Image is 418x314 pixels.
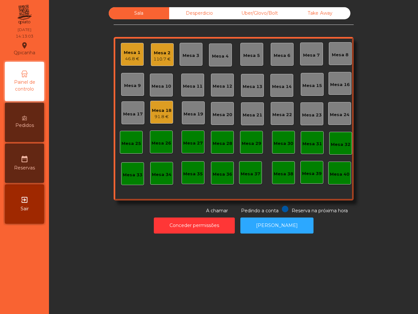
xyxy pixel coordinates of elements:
[330,171,349,178] div: Mesa 40
[153,50,171,56] div: Mesa 2
[213,83,232,90] div: Mesa 12
[124,56,140,62] div: 46.8 €
[274,140,293,147] div: Mesa 30
[240,218,313,234] button: [PERSON_NAME]
[330,112,349,118] div: Mesa 24
[184,111,203,117] div: Mesa 19
[123,172,142,178] div: Mesa 33
[183,140,203,147] div: Mesa 27
[230,7,290,19] div: Uber/Glovo/Bolt
[124,49,140,56] div: Mesa 1
[18,27,31,33] div: [DATE]
[14,41,35,57] div: Qpicanha
[152,171,171,178] div: Mesa 34
[331,141,350,148] div: Mesa 32
[302,82,322,89] div: Mesa 15
[121,140,141,147] div: Mesa 25
[213,171,232,178] div: Mesa 36
[303,52,320,59] div: Mesa 7
[243,112,262,118] div: Mesa 21
[152,107,171,114] div: Mesa 18
[302,112,322,118] div: Mesa 23
[272,112,292,118] div: Mesa 22
[274,52,290,59] div: Mesa 6
[14,165,35,171] span: Reservas
[169,7,230,19] div: Desperdicio
[243,52,260,59] div: Mesa 5
[109,7,169,19] div: Sala
[206,208,228,214] span: A chamar
[241,171,260,177] div: Mesa 37
[243,83,262,90] div: Mesa 13
[21,155,28,163] i: date_range
[213,112,232,118] div: Mesa 20
[212,53,229,60] div: Mesa 4
[16,33,33,39] div: 14:13:03
[152,140,171,147] div: Mesa 26
[274,171,293,177] div: Mesa 38
[213,140,232,147] div: Mesa 28
[290,7,350,19] div: Take Away
[21,42,28,49] i: location_on
[183,52,199,59] div: Mesa 3
[15,122,34,129] span: Pedidos
[332,52,348,58] div: Mesa 8
[123,111,143,117] div: Mesa 17
[330,81,350,88] div: Mesa 16
[241,208,279,214] span: Pedindo a conta
[153,56,171,62] div: 110.7 €
[124,82,141,89] div: Mesa 9
[183,171,203,177] div: Mesa 35
[21,196,28,204] i: exit_to_app
[302,141,322,147] div: Mesa 31
[302,170,322,177] div: Mesa 39
[242,140,261,147] div: Mesa 29
[292,208,348,214] span: Reserva na próxima hora
[152,113,171,120] div: 91.8 €
[152,83,171,90] div: Mesa 10
[16,3,32,26] img: qpiato
[21,205,29,212] span: Sair
[7,79,42,93] span: Painel de controlo
[183,83,202,90] div: Mesa 11
[272,83,292,90] div: Mesa 14
[154,218,235,234] button: Conceder permissões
